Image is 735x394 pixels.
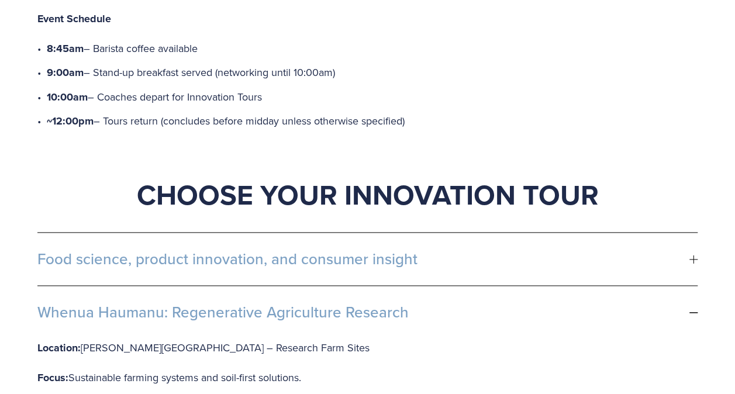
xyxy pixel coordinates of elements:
[47,63,698,82] p: – Stand-up breakfast served (networking until 10:00am)
[47,112,698,131] p: – Tours return (concludes before midday unless otherwise specified)
[37,177,698,212] h1: Choose Your Innovation Tour
[47,113,94,129] strong: ~12:00pm
[37,368,499,388] p: Sustainable farming systems and soil-first solutions.
[47,41,84,56] strong: 8:45am
[47,39,698,58] p: – Barista coffee available
[47,88,698,107] p: – Coaches depart for Innovation Tours
[37,338,499,358] p: [PERSON_NAME][GEOGRAPHIC_DATA] – Research Farm Sites
[37,370,68,385] strong: Focus:
[37,250,689,268] span: Food science, product innovation, and consumer insight
[37,340,81,355] strong: Location:
[37,11,111,26] strong: Event Schedule
[47,65,84,80] strong: 9:00am
[47,89,88,105] strong: 10:00am
[37,286,698,338] button: Whenua Haumanu: Regenerative Agriculture Research
[37,233,698,285] button: Food science, product innovation, and consumer insight
[37,303,689,321] span: Whenua Haumanu: Regenerative Agriculture Research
